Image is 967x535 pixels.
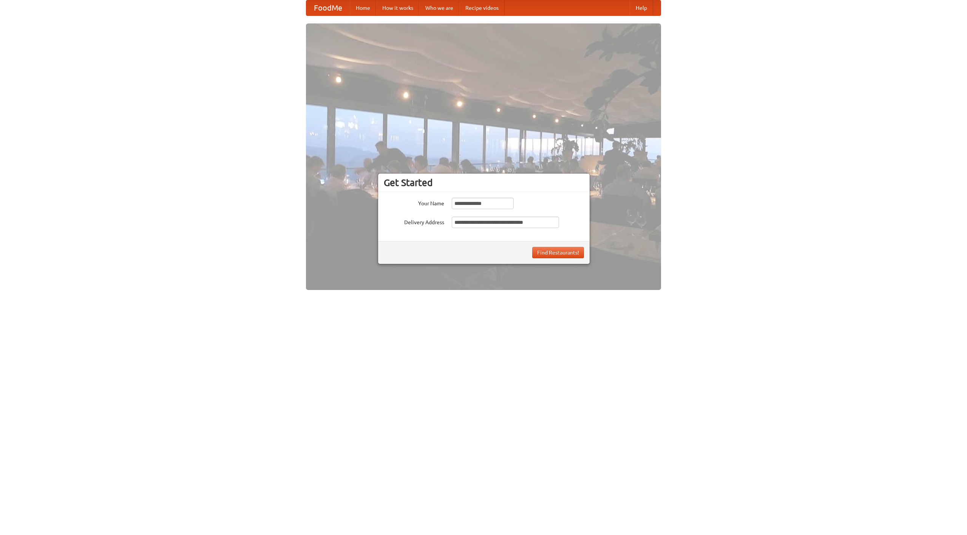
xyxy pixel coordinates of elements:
label: Your Name [384,198,444,207]
button: Find Restaurants! [532,247,584,258]
a: How it works [376,0,419,16]
a: Who we are [419,0,459,16]
a: Help [630,0,653,16]
a: Home [350,0,376,16]
a: Recipe videos [459,0,505,16]
a: FoodMe [306,0,350,16]
label: Delivery Address [384,217,444,226]
h3: Get Started [384,177,584,188]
